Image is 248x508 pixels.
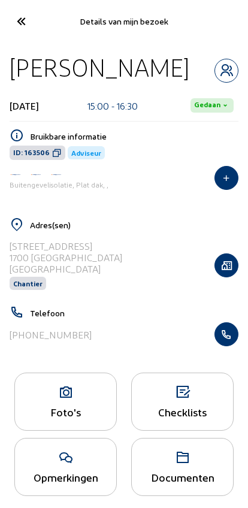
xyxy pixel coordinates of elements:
h5: Bruikbare informatie [30,131,238,141]
div: [PERSON_NAME] [10,52,189,83]
h5: Telefoon [30,308,238,318]
div: [GEOGRAPHIC_DATA] [10,263,122,274]
span: Buitengevelisolatie, Plat dak, , [10,180,108,189]
h5: Adres(sen) [30,220,238,230]
div: [STREET_ADDRESS] [10,240,122,252]
span: Adviseur [71,149,101,157]
div: Foto's [15,406,116,418]
div: Checklists [132,406,233,418]
div: Documenten [132,471,233,483]
div: Details van mijn bezoek [41,16,207,26]
img: Energy Protect Dak- & gevelrenovatie [50,173,62,176]
div: Opmerkingen [15,471,116,483]
span: Gedaan [194,101,220,110]
span: Chantier [13,279,43,288]
div: [DATE] [10,100,39,111]
div: [PHONE_NUMBER] [10,329,92,340]
span: ID: 163506 [13,148,50,158]
div: 15:00 - 16:30 [87,100,138,111]
div: 1700 [GEOGRAPHIC_DATA] [10,252,122,263]
img: Iso Protect [10,173,22,176]
img: Energy Protect Ramen & Deuren [30,173,42,176]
